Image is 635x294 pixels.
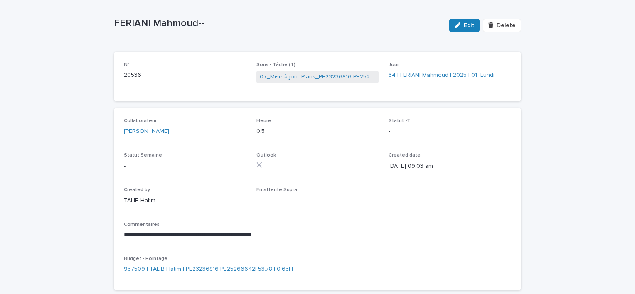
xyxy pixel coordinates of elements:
button: Delete [483,19,521,32]
span: Statut Semaine [124,153,162,158]
span: Sous - Tâche (T) [256,62,295,67]
button: Edit [449,19,480,32]
span: Heure [256,118,271,123]
p: [DATE] 09:03 am [389,162,511,171]
span: En attente Supra [256,187,297,192]
span: Delete [497,22,516,28]
p: TALIB Hatim [124,196,246,205]
p: 0.5 [256,127,379,136]
a: 07_Mise à jour Plans_PE23236816-PE25266642 [260,73,376,81]
span: Collaborateur [124,118,157,123]
span: Outlook [256,153,276,158]
p: FERIANI Mahmoud-- [114,17,443,29]
span: Jour [389,62,399,67]
span: N° [124,62,130,67]
span: Budget - Pointage [124,256,167,261]
span: Edit [464,22,474,28]
span: Created by [124,187,150,192]
span: Commentaires [124,222,160,227]
p: - [124,162,246,171]
p: - [389,127,511,136]
p: - [256,196,379,205]
a: [PERSON_NAME] [124,127,169,136]
p: 20536 [124,71,246,80]
a: 957509 | TALIB Hatim | PE23236816-PE25266642| 53.78 | 0.65H | [124,265,296,274]
span: Statut -T [389,118,410,123]
span: Created date [389,153,421,158]
a: 34 | FERIANI Mahmoud | 2025 | 01_Lundi [389,71,495,80]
